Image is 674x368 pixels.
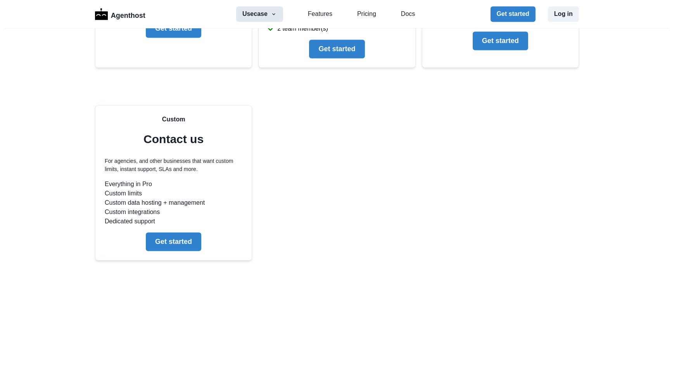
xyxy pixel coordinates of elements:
[105,217,242,226] p: Dedicated support
[491,6,536,22] button: Get started
[143,130,204,148] p: Contact us
[309,40,365,58] button: Get started
[111,7,145,21] p: Agenthost
[105,198,242,207] p: Custom data hosting + management
[401,9,415,19] a: Docs
[146,232,201,251] button: Get started
[105,207,242,217] p: Custom integrations
[105,189,242,198] p: Custom limits
[146,19,201,38] button: Get started
[236,6,283,22] button: Usecase
[95,7,145,21] a: LogoAgenthost
[105,157,242,173] p: For agencies, and other businesses that want custom limits, instant support, SLAs and more.
[308,9,332,19] a: Features
[105,180,242,189] p: Everything in Pro
[95,8,108,20] img: Logo
[277,24,328,33] p: 2 team member(s)
[162,115,185,124] p: Custom
[357,9,376,19] a: Pricing
[548,6,579,22] button: Log in
[473,31,528,50] button: Get started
